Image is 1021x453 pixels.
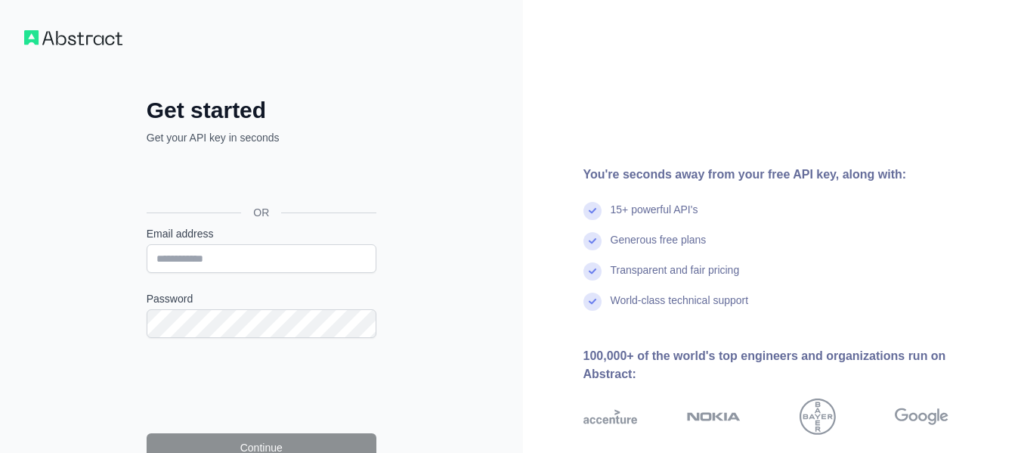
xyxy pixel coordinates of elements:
[611,293,749,323] div: World-class technical support
[583,262,602,281] img: check mark
[139,162,381,195] iframe: Sign in with Google Button
[147,291,376,306] label: Password
[583,293,602,311] img: check mark
[583,202,602,220] img: check mark
[611,202,698,232] div: 15+ powerful API's
[24,30,122,45] img: Workflow
[241,205,281,220] span: OR
[147,356,376,415] iframe: reCAPTCHA
[611,262,740,293] div: Transparent and fair pricing
[687,399,741,435] img: nokia
[583,399,637,435] img: accenture
[583,166,998,184] div: You're seconds away from your free API key, along with:
[583,347,998,383] div: 100,000+ of the world's top engineers and organizations run on Abstract:
[895,399,948,435] img: google
[147,97,376,124] h2: Get started
[800,399,836,435] img: bayer
[583,232,602,250] img: check mark
[611,232,707,262] div: Generous free plans
[147,130,376,145] p: Get your API key in seconds
[147,226,376,241] label: Email address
